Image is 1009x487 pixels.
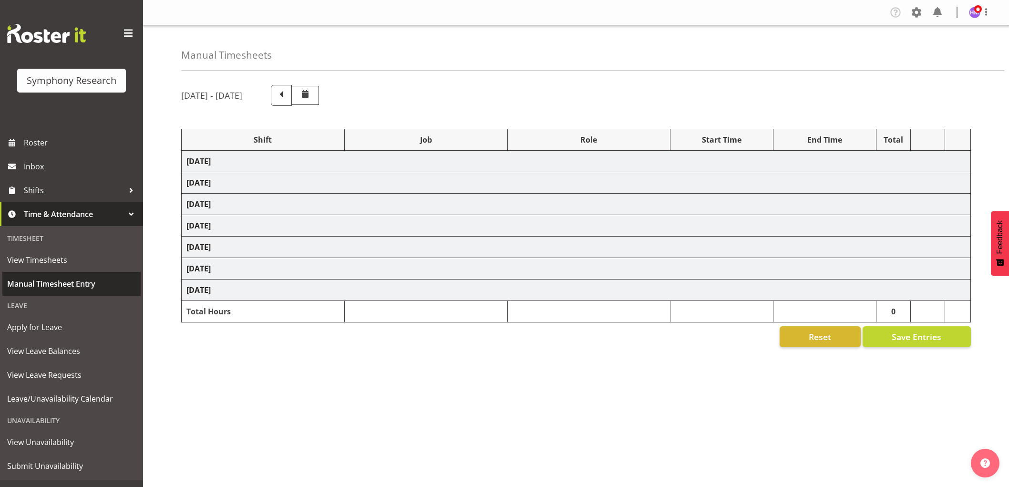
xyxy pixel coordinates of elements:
td: [DATE] [182,172,971,194]
div: Timesheet [2,228,141,248]
a: Manual Timesheet Entry [2,272,141,296]
td: [DATE] [182,194,971,215]
div: Shift [186,134,340,145]
span: View Timesheets [7,253,136,267]
div: Unavailability [2,411,141,430]
div: End Time [778,134,871,145]
span: Feedback [996,220,1004,254]
a: View Unavailability [2,430,141,454]
td: [DATE] [182,280,971,301]
h5: [DATE] - [DATE] [181,90,242,101]
img: Rosterit website logo [7,24,86,43]
td: [DATE] [182,258,971,280]
a: Apply for Leave [2,315,141,339]
span: View Leave Balances [7,344,136,358]
td: [DATE] [182,151,971,172]
div: Symphony Research [27,73,116,88]
td: 0 [876,301,911,322]
span: Reset [809,331,831,343]
img: help-xxl-2.png [980,458,990,468]
div: Leave [2,296,141,315]
td: Total Hours [182,301,345,322]
img: hitesh-makan1261.jpg [969,7,980,18]
button: Reset [780,326,861,347]
button: Feedback - Show survey [991,211,1009,276]
span: View Unavailability [7,435,136,449]
span: Roster [24,135,138,150]
h4: Manual Timesheets [181,50,272,61]
div: Job [350,134,503,145]
div: Start Time [675,134,768,145]
span: Save Entries [892,331,941,343]
span: Apply for Leave [7,320,136,334]
a: Leave/Unavailability Calendar [2,387,141,411]
span: Time & Attendance [24,207,124,221]
span: Manual Timesheet Entry [7,277,136,291]
td: [DATE] [182,237,971,258]
div: Role [513,134,666,145]
td: [DATE] [182,215,971,237]
span: Inbox [24,159,138,174]
span: Leave/Unavailability Calendar [7,392,136,406]
button: Save Entries [863,326,971,347]
span: Submit Unavailability [7,459,136,473]
span: View Leave Requests [7,368,136,382]
a: View Leave Balances [2,339,141,363]
span: Shifts [24,183,124,197]
a: Submit Unavailability [2,454,141,478]
a: View Timesheets [2,248,141,272]
div: Total [881,134,906,145]
a: View Leave Requests [2,363,141,387]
